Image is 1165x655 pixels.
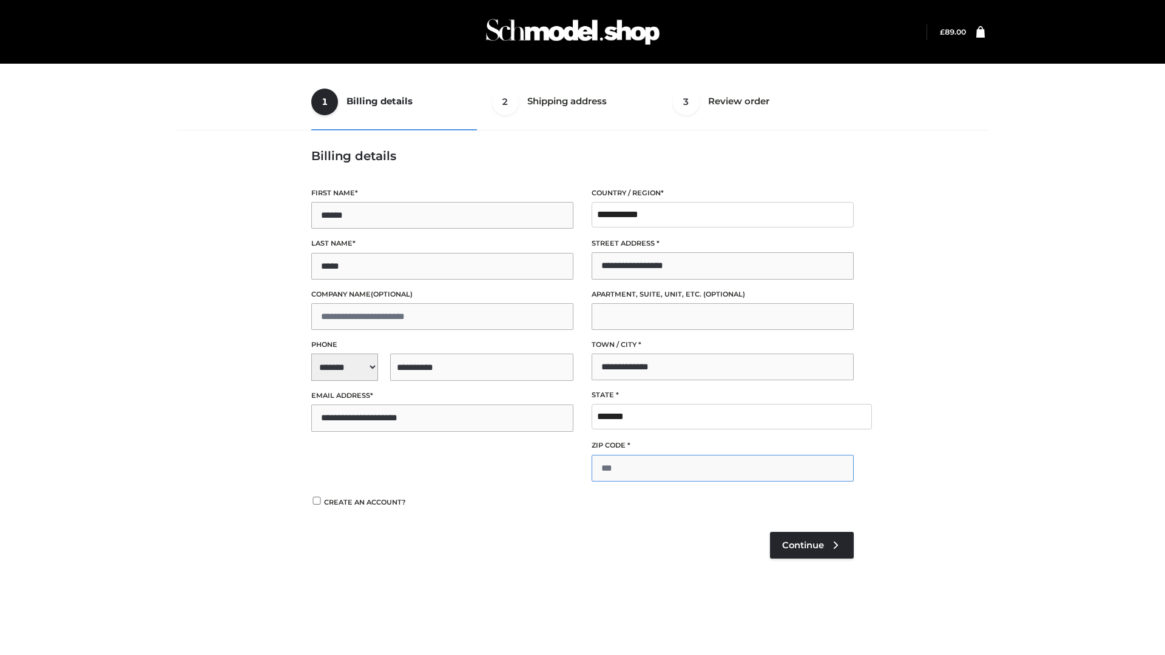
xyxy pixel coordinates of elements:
label: Street address [592,238,854,249]
span: (optional) [703,290,745,298]
span: Continue [782,540,824,551]
label: Phone [311,339,573,351]
label: Last name [311,238,573,249]
img: Schmodel Admin 964 [482,8,664,56]
label: ZIP Code [592,440,854,451]
a: £89.00 [940,27,966,36]
h3: Billing details [311,149,854,163]
span: (optional) [371,290,413,298]
input: Create an account? [311,497,322,505]
span: Create an account? [324,498,406,506]
label: Country / Region [592,187,854,199]
span: £ [940,27,945,36]
a: Continue [770,532,854,559]
bdi: 89.00 [940,27,966,36]
label: Company name [311,289,573,300]
label: First name [311,187,573,199]
label: Apartment, suite, unit, etc. [592,289,854,300]
label: State [592,389,854,401]
label: Town / City [592,339,854,351]
label: Email address [311,390,573,401]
